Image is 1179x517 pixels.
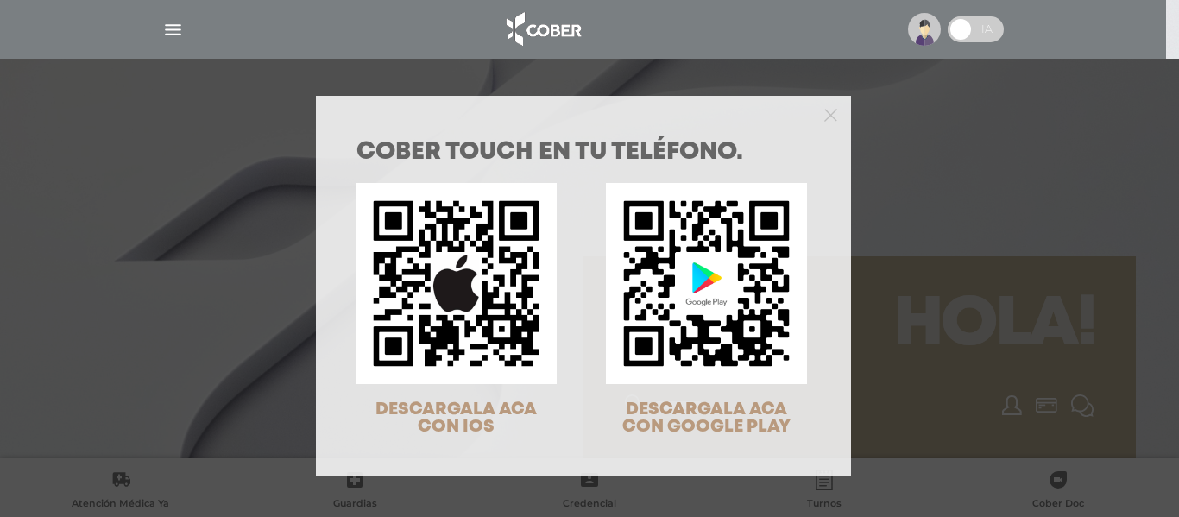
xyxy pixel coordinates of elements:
[824,106,837,122] button: Close
[375,401,537,435] span: DESCARGALA ACA CON IOS
[356,141,810,165] h1: COBER TOUCH en tu teléfono.
[622,401,791,435] span: DESCARGALA ACA CON GOOGLE PLAY
[606,183,807,384] img: qr-code
[356,183,557,384] img: qr-code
